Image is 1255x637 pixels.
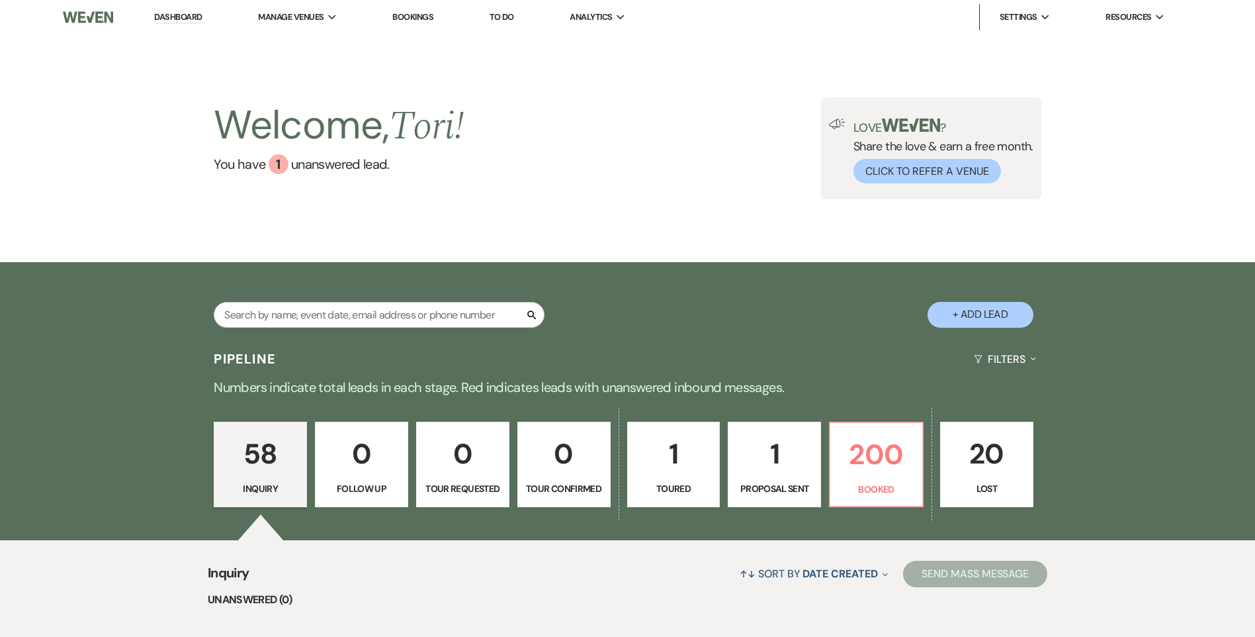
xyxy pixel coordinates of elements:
a: You have 1 unanswered lead. [214,154,464,174]
a: 58Inquiry [214,422,307,508]
p: 0 [526,432,602,476]
p: Booked [838,482,914,497]
a: 20Lost [940,422,1033,508]
span: ↑↓ [740,567,756,581]
span: Settings [1000,11,1037,24]
p: Lost [949,481,1025,496]
p: 1 [636,432,712,476]
button: Sort By Date Created [734,556,893,591]
p: Proposal Sent [736,481,812,496]
h2: Welcome, [214,97,464,154]
p: 0 [324,432,400,476]
div: 1 [269,154,288,174]
span: Inquiry [208,563,249,591]
span: Manage Venues [258,11,324,24]
p: Toured [636,481,712,496]
a: Bookings [392,11,433,23]
a: 0Follow Up [315,422,408,508]
p: Inquiry [222,481,298,496]
p: 1 [736,432,812,476]
p: 20 [949,432,1025,476]
a: 200Booked [829,422,924,508]
p: Follow Up [324,481,400,496]
span: Date Created [802,567,877,581]
li: Unanswered (0) [208,591,1047,609]
p: 58 [222,432,298,476]
a: To Do [490,11,514,23]
p: Tour Requested [425,481,501,496]
span: Resources [1105,11,1151,24]
a: 1Toured [627,422,720,508]
button: Click to Refer a Venue [853,159,1001,183]
p: 0 [425,432,501,476]
img: loud-speaker-illustration.svg [829,119,845,129]
button: Send Mass Message [903,561,1047,587]
a: 0Tour Requested [416,422,509,508]
p: Tour Confirmed [526,481,602,496]
img: weven-logo-green.svg [882,119,941,132]
img: Weven Logo [63,3,113,31]
span: Tori ! [389,96,464,157]
p: Love ? [853,119,1033,134]
a: Dashboard [154,11,202,24]
button: + Add Lead [928,302,1033,328]
div: Share the love & earn a free month. [845,119,1033,183]
p: 200 [838,432,914,477]
a: 1Proposal Sent [728,422,821,508]
h3: Pipeline [214,350,276,368]
span: Analytics [570,11,612,24]
button: Filters [969,342,1041,377]
input: Search by name, event date, email address or phone number [214,302,544,328]
a: 0Tour Confirmed [517,422,611,508]
p: Numbers indicate total leads in each stage. Red indicates leads with unanswered inbound messages. [151,377,1104,398]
